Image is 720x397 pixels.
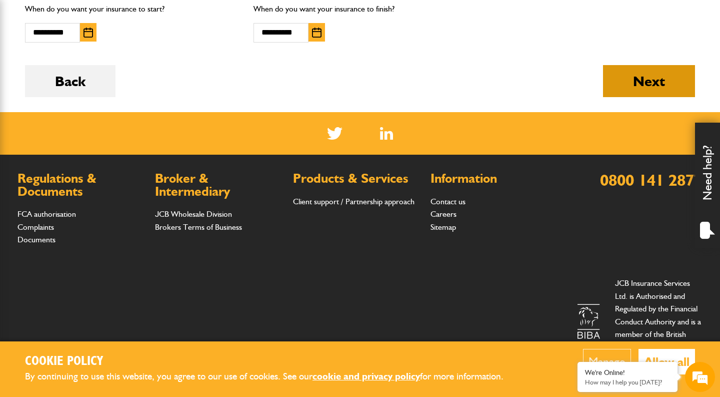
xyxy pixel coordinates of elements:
[585,368,670,377] div: We're Online!
[312,28,321,38] img: Choose date
[380,127,393,140] a: LinkedIn
[430,222,456,232] a: Sitemap
[164,5,188,29] div: Minimize live chat window
[25,354,520,369] h2: Cookie Policy
[83,28,93,38] img: Choose date
[25,369,520,384] p: By continuing to use this website, you agree to our use of cookies. See our for more information.
[293,172,420,185] h2: Products & Services
[17,172,145,198] h2: Regulations & Documents
[25,3,238,16] p: When do you want your insurance to start?
[430,209,456,219] a: Careers
[13,152,182,174] input: Enter your phone number
[253,3,467,16] p: When do you want your insurance to finish?
[13,93,182,115] input: Enter your last name
[17,209,76,219] a: FCA authorisation
[155,209,232,219] a: JCB Wholesale Division
[583,349,631,374] button: Manage
[155,172,282,198] h2: Broker & Intermediary
[17,235,55,244] a: Documents
[695,123,720,248] div: Need help?
[17,56,42,70] img: d_20077148190_company_1631870298795_20077148190
[155,222,242,232] a: Brokers Terms of Business
[430,197,465,206] a: Contact us
[136,308,181,322] em: Start Chat
[13,122,182,144] input: Enter your email address
[13,181,182,300] textarea: Type your message and hit 'Enter'
[603,65,695,97] button: Next
[327,127,342,140] img: Twitter
[380,127,393,140] img: Linked In
[17,222,54,232] a: Complaints
[25,65,115,97] button: Back
[52,56,168,69] div: Chat with us now
[293,197,414,206] a: Client support / Partnership approach
[638,349,695,374] button: Allow all
[615,277,702,366] p: JCB Insurance Services Ltd. is Authorised and Regulated by the Financial Conduct Authority and is...
[585,378,670,386] p: How may I help you today?
[312,370,420,382] a: cookie and privacy policy
[600,170,702,190] a: 0800 141 2877
[430,172,558,185] h2: Information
